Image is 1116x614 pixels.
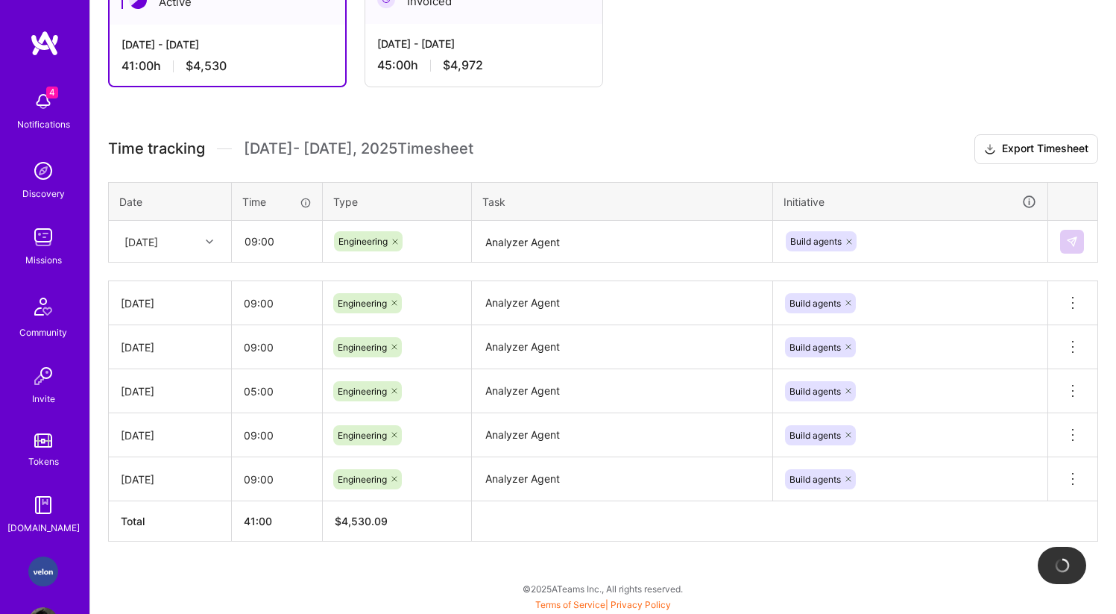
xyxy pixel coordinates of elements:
[121,383,219,399] div: [DATE]
[28,361,58,391] img: Invite
[335,515,388,527] span: $ 4,530.09
[22,186,65,201] div: Discovery
[232,416,322,455] input: HH:MM
[28,87,58,116] img: bell
[124,234,158,249] div: [DATE]
[28,156,58,186] img: discovery
[186,58,227,74] span: $4,530
[232,460,322,499] input: HH:MM
[19,325,67,340] div: Community
[377,36,590,51] div: [DATE] - [DATE]
[789,342,841,353] span: Build agents
[473,459,771,500] textarea: Analyzer Agent
[984,142,996,157] i: icon Download
[232,501,323,542] th: 41:00
[28,557,58,586] img: Velon: Team for Autonomous Procurement Platform
[338,430,387,441] span: Engineering
[473,371,771,412] textarea: Analyzer Agent
[338,342,387,353] span: Engineering
[122,58,333,74] div: 41:00 h
[338,386,387,397] span: Engineering
[89,570,1116,607] div: © 2025 ATeams Inc., All rights reserved.
[7,520,80,536] div: [DOMAIN_NAME]
[121,427,219,443] div: [DATE]
[473,415,771,456] textarea: Analyzer Agent
[338,298,387,309] span: Engineering
[242,194,312,210] div: Time
[25,557,62,586] a: Velon: Team for Autonomous Procurement Platform
[34,433,52,448] img: tokens
[30,30,60,57] img: logo
[46,87,58,98] span: 4
[206,238,213,245] i: icon Chevron
[25,252,62,268] div: Missions
[28,490,58,520] img: guide book
[25,289,61,325] img: Community
[109,501,232,542] th: Total
[323,182,472,221] th: Type
[789,430,841,441] span: Build agents
[244,140,473,158] span: [DATE] - [DATE] , 2025 Timesheet
[974,134,1098,164] button: Export Timesheet
[789,298,841,309] span: Build agents
[108,140,205,158] span: Time tracking
[338,236,388,247] span: Engineering
[32,391,55,407] div: Invite
[535,599,605,610] a: Terms of Service
[473,283,771,325] textarea: Analyzer Agent
[443,57,483,73] span: $4,972
[121,339,219,355] div: [DATE]
[472,182,773,221] th: Task
[789,474,841,485] span: Build agents
[17,116,70,132] div: Notifications
[473,222,771,262] textarea: Analyzer Agent
[535,599,671,610] span: |
[789,386,841,397] span: Build agents
[232,328,322,367] input: HH:MM
[1060,230,1085,254] div: null
[121,472,219,487] div: [DATE]
[1066,236,1078,248] img: Submit
[377,57,590,73] div: 45:00 h
[233,222,321,261] input: HH:MM
[28,222,58,252] img: teamwork
[121,295,219,311] div: [DATE]
[790,236,842,247] span: Build agents
[473,327,771,368] textarea: Analyzer Agent
[784,193,1037,210] div: Initiative
[232,283,322,323] input: HH:MM
[338,474,387,485] span: Engineering
[1055,558,1070,573] img: loading
[109,182,232,221] th: Date
[122,37,333,52] div: [DATE] - [DATE]
[232,372,322,411] input: HH:MM
[611,599,671,610] a: Privacy Policy
[28,454,59,469] div: Tokens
